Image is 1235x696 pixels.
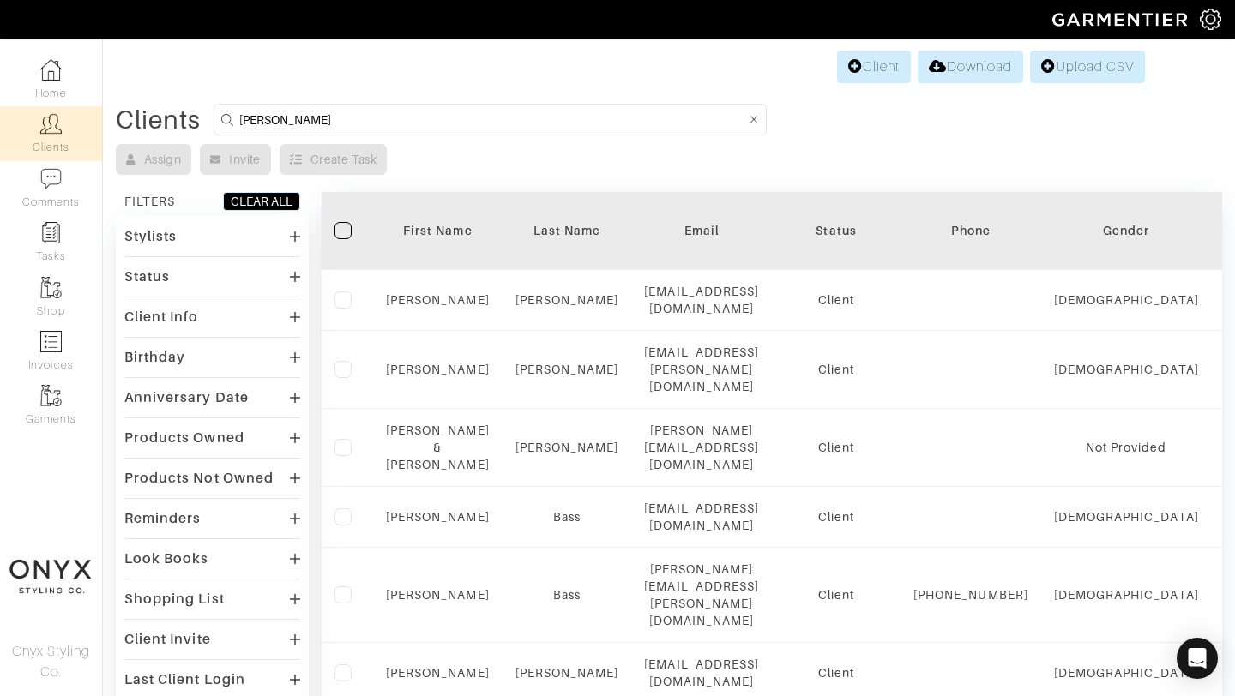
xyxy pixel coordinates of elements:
div: [DEMOGRAPHIC_DATA] [1054,586,1199,603]
span: Onyx Styling Co. [12,644,91,680]
div: [DEMOGRAPHIC_DATA] [1054,664,1199,681]
a: [PERSON_NAME] & [PERSON_NAME] [386,423,490,471]
div: [DEMOGRAPHIC_DATA] [1054,508,1199,525]
div: Client Invite [124,631,211,648]
img: garmentier-logo-header-white-b43fb05a5012e4ada735d5af1a66efaba907eab6374d6393d1fbf88cb4ef424d.png [1044,4,1200,34]
img: comment-icon-a0a6a9ef722e966f86d9cbdc48e553b5cf19dbc54f86b18d962a5391bc8f6eb6.png [40,168,62,189]
div: Client [785,664,888,681]
div: Birthday [124,349,185,366]
a: [PERSON_NAME] [386,588,490,602]
a: [PERSON_NAME] [386,666,490,680]
img: orders-icon-0abe47150d42831381b5fb84f609e132dff9fe21cb692f30cb5eec754e2cba89.png [40,331,62,352]
div: Anniversary Date [124,389,249,406]
div: Not Provided [1054,439,1199,456]
a: Download [918,51,1023,83]
div: [DEMOGRAPHIC_DATA] [1054,361,1199,378]
div: Stylists [124,228,177,245]
div: [PERSON_NAME][EMAIL_ADDRESS][PERSON_NAME][DOMAIN_NAME] [644,561,759,629]
div: [EMAIL_ADDRESS][PERSON_NAME][DOMAIN_NAME] [644,344,759,395]
a: Bass [553,510,581,524]
div: Shopping List [124,591,225,608]
div: CLEAR ALL [231,193,292,210]
th: Toggle SortBy [772,192,901,270]
a: [PERSON_NAME] [515,363,619,376]
div: Phone [913,222,1028,239]
a: [PERSON_NAME] [386,510,490,524]
div: Products Not Owned [124,470,274,487]
div: Email [644,222,759,239]
div: Reminders [124,510,201,527]
button: CLEAR ALL [223,192,300,211]
div: FILTERS [124,193,175,210]
input: Search by name, email, phone, city, or state [239,109,746,130]
img: gear-icon-white-bd11855cb880d31180b6d7d6211b90ccbf57a29d726f0c71d8c61bd08dd39cc2.png [1200,9,1221,30]
a: [PERSON_NAME] [515,666,619,680]
div: Status [124,268,170,285]
div: First Name [386,222,490,239]
a: [PERSON_NAME] [515,293,619,307]
a: Client [837,51,911,83]
div: Status [785,222,888,239]
div: Last Client Login [124,671,245,688]
div: Client [785,508,888,525]
div: Clients [116,111,201,129]
div: Client [785,291,888,309]
img: dashboard-icon-dbcd8f5a0b271acd01030246c82b418ddd0df26cd7fceb0bd07c9910d44c42f6.png [40,59,62,81]
div: Client [785,361,888,378]
a: Bass [553,588,581,602]
div: Client [785,586,888,603]
div: [EMAIL_ADDRESS][DOMAIN_NAME] [644,283,759,317]
div: Last Name [515,222,619,239]
img: clients-icon-6bae9207a08558b7cb47a8932f037763ab4055f8c8b6bfacd5dc20c3e0201464.png [40,113,62,135]
div: Client [785,439,888,456]
div: [PERSON_NAME][EMAIL_ADDRESS][DOMAIN_NAME] [644,422,759,473]
a: [PERSON_NAME] [386,293,490,307]
a: [PERSON_NAME] [515,441,619,454]
a: Upload CSV [1030,51,1145,83]
img: reminder-icon-8004d30b9f0a5d33ae49ab947aed9ed385cf756f9e5892f1edd6e32f2345188e.png [40,222,62,243]
div: Open Intercom Messenger [1177,638,1218,679]
div: Look Books [124,550,209,567]
div: Products Owned [124,429,244,447]
div: Gender [1054,222,1199,239]
img: garments-icon-b7da505a4dc4fd61783c78ac3ca0ef83fa9d6f193b1c9dc38574b1d14d53ca28.png [40,277,62,298]
div: [EMAIL_ADDRESS][DOMAIN_NAME] [644,656,759,690]
th: Toggle SortBy [373,192,503,270]
a: [PERSON_NAME] [386,363,490,376]
img: garments-icon-b7da505a4dc4fd61783c78ac3ca0ef83fa9d6f193b1c9dc38574b1d14d53ca28.png [40,385,62,406]
th: Toggle SortBy [503,192,632,270]
div: [EMAIL_ADDRESS][DOMAIN_NAME] [644,500,759,534]
div: Client Info [124,309,199,326]
div: [DEMOGRAPHIC_DATA] [1054,291,1199,309]
div: [PHONE_NUMBER] [913,586,1028,603]
th: Toggle SortBy [1041,192,1212,270]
